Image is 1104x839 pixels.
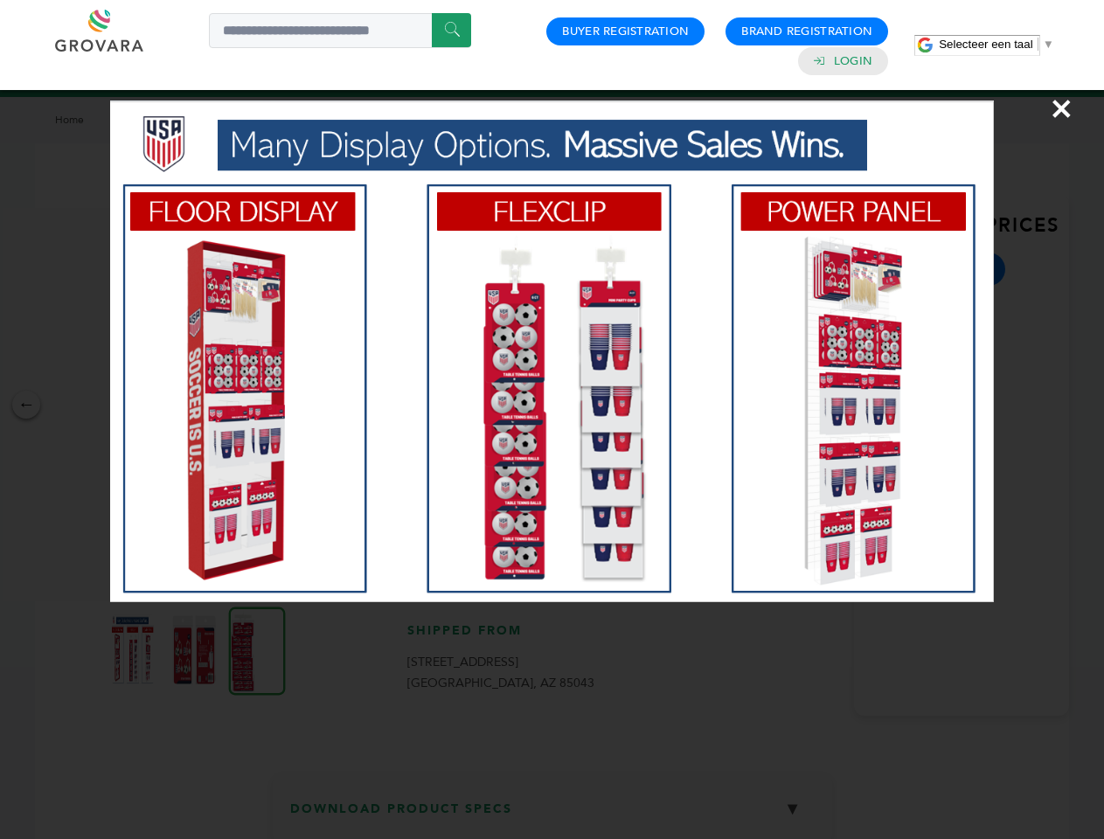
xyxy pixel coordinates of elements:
[939,38,1032,51] span: Selecteer een taal
[110,101,993,602] img: Image Preview
[1050,84,1073,133] span: ×
[562,24,689,39] a: Buyer Registration
[741,24,872,39] a: Brand Registration
[834,53,872,69] a: Login
[1043,38,1054,51] span: ▼
[939,38,1054,51] a: Selecteer een taal​
[1038,38,1038,51] span: ​
[209,13,471,48] input: Search a product or brand...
